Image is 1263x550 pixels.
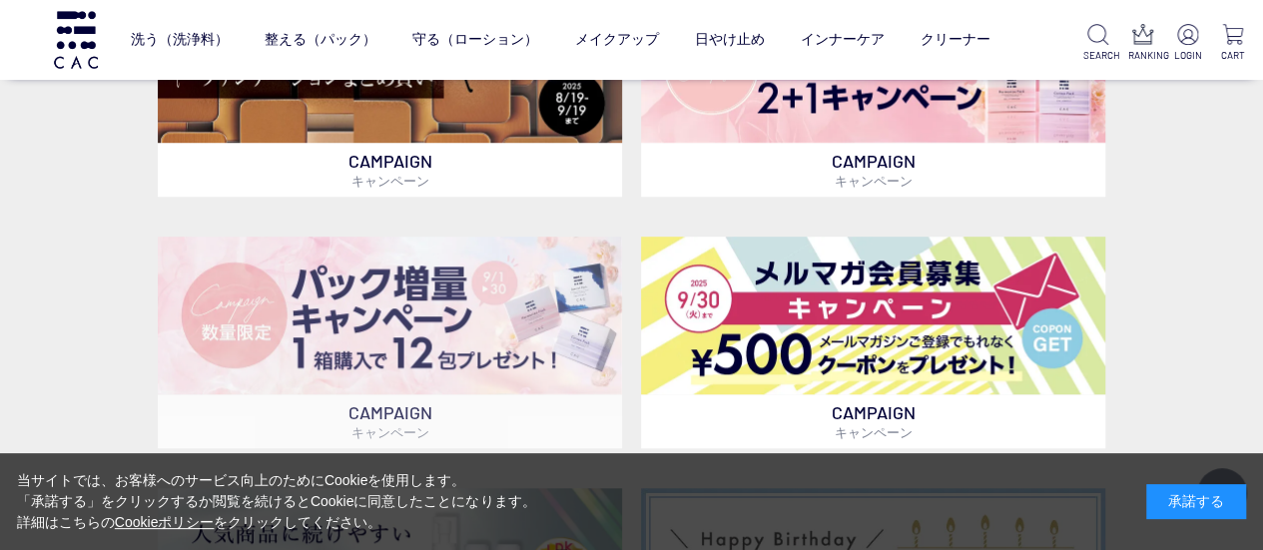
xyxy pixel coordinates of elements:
a: CART [1218,24,1247,63]
a: 洗う（洗浄料） [131,15,229,65]
p: CAMPAIGN [641,143,1105,197]
a: SEARCH [1083,24,1112,63]
a: Cookieポリシー [115,514,215,530]
a: 整える（パック） [265,15,376,65]
span: キャンペーン [834,173,912,189]
a: メルマガ会員募集 メルマガ会員募集 CAMPAIGNキャンペーン [641,237,1105,448]
p: CAMPAIGN [158,394,622,448]
span: キャンペーン [351,424,429,440]
p: RANKING [1128,48,1157,63]
a: クリーナー [920,15,989,65]
p: CAMPAIGN [158,143,622,197]
div: 当サイトでは、お客様へのサービス向上のためにCookieを使用します。 「承諾する」をクリックするか閲覧を続けるとCookieに同意したことになります。 詳細はこちらの をクリックしてください。 [17,470,536,533]
a: RANKING [1128,24,1157,63]
a: 日やけ止め [694,15,764,65]
a: インナーケア [800,15,884,65]
div: 承諾する [1146,484,1246,519]
p: SEARCH [1083,48,1112,63]
img: logo [51,11,101,68]
span: キャンペーン [351,173,429,189]
p: CART [1218,48,1247,63]
img: メルマガ会員募集 [641,237,1105,394]
span: キャンペーン [834,424,912,440]
p: LOGIN [1173,48,1202,63]
a: LOGIN [1173,24,1202,63]
a: メイクアップ [574,15,658,65]
img: パック増量キャンペーン [158,237,622,394]
a: パック増量キャンペーン パック増量キャンペーン CAMPAIGNキャンペーン [158,237,622,448]
p: CAMPAIGN [641,394,1105,448]
a: 守る（ローション） [412,15,538,65]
